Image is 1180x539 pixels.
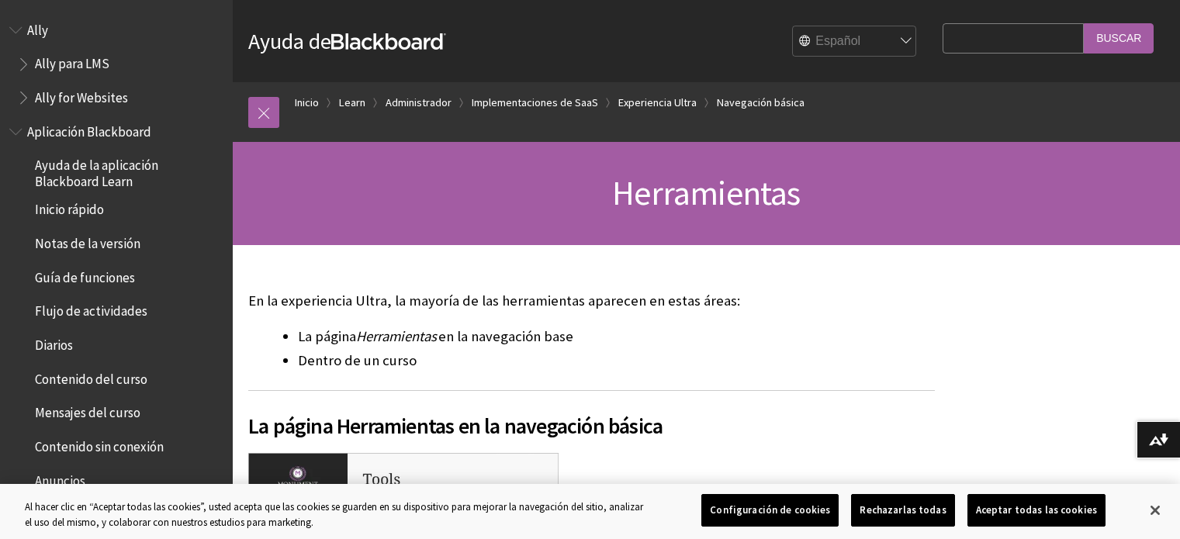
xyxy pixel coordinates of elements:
[35,366,147,387] span: Contenido del curso
[35,153,222,189] span: Ayuda de la aplicación Blackboard Learn
[35,264,135,285] span: Guía de funciones
[1084,23,1154,54] input: Buscar
[35,332,73,353] span: Diarios
[295,93,319,112] a: Inicio
[35,468,85,489] span: Anuncios
[356,327,437,345] span: Herramientas
[701,494,839,527] button: Configuración de cookies
[27,17,48,38] span: Ally
[967,494,1106,527] button: Aceptar todas las cookies
[27,119,151,140] span: Aplicación Blackboard
[35,400,140,421] span: Mensajes del curso
[851,494,954,527] button: Rechazarlas todas
[248,291,935,311] p: En la experiencia Ultra, la mayoría de las herramientas aparecen en estas áreas:
[35,85,128,105] span: Ally for Websites
[386,93,452,112] a: Administrador
[35,51,109,72] span: Ally para LMS
[248,27,446,55] a: Ayuda deBlackboard
[472,93,598,112] a: Implementaciones de SaaS
[298,326,935,347] li: La página en la navegación base
[793,26,917,57] select: Site Language Selector
[331,33,446,50] strong: Blackboard
[35,299,147,320] span: Flujo de actividades
[35,197,104,218] span: Inicio rápido
[248,390,935,442] h2: La página Herramientas en la navegación básica
[612,171,800,214] span: Herramientas
[9,17,223,111] nav: Book outline for Anthology Ally Help
[298,350,935,371] li: Dentro de un curso
[717,93,805,112] a: Navegación básica
[339,93,365,112] a: Learn
[1138,493,1172,527] button: Cerrar
[35,230,140,251] span: Notas de la versión
[35,434,164,454] span: Contenido sin conexión
[25,499,649,530] div: Al hacer clic en “Aceptar todas las cookies”, usted acepta que las cookies se guarden en su dispo...
[618,93,697,112] a: Experiencia Ultra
